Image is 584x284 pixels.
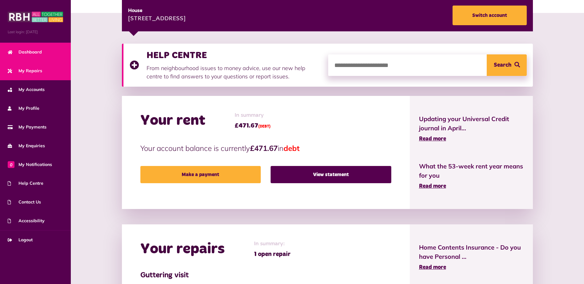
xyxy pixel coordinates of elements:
span: Updating your Universal Credit journal in April... [419,114,524,133]
span: Dashboard [8,49,42,55]
span: 1 open repair [254,250,291,259]
span: My Repairs [8,68,42,74]
span: Contact Us [8,199,41,205]
span: 0 [8,161,14,168]
span: My Accounts [8,86,45,93]
span: Read more [419,265,446,270]
div: [STREET_ADDRESS] [128,14,186,24]
span: In summary: [254,240,291,248]
span: Last login: [DATE] [8,29,63,35]
h3: Guttering visit [140,271,391,280]
span: (DEBT) [258,125,271,128]
a: What the 53-week rent year means for you Read more [419,162,524,191]
button: Search [487,54,527,76]
span: Accessibility [8,218,45,224]
strong: £471.67 [250,144,278,153]
h2: Your rent [140,112,205,130]
div: House [128,7,186,14]
a: View statement [271,166,391,183]
span: My Payments [8,124,46,130]
p: Your account balance is currently in [140,143,391,154]
span: What the 53-week rent year means for you [419,162,524,180]
span: £471.67 [235,121,271,130]
span: Help Centre [8,180,43,187]
span: Home Contents Insurance - Do you have Personal ... [419,243,524,261]
h3: HELP CENTRE [147,50,322,61]
span: debt [284,144,300,153]
a: Make a payment [140,166,261,183]
img: MyRBH [8,11,63,23]
span: My Notifications [8,161,52,168]
span: My Enquiries [8,143,45,149]
p: From neighbourhood issues to money advice, use our new help centre to find answers to your questi... [147,64,322,81]
a: Switch account [453,6,527,25]
h2: Your repairs [140,240,225,258]
span: Logout [8,237,33,243]
span: In summary [235,111,271,120]
span: Read more [419,183,446,189]
a: Home Contents Insurance - Do you have Personal ... Read more [419,243,524,272]
span: Read more [419,136,446,142]
span: My Profile [8,105,39,112]
a: Updating your Universal Credit journal in April... Read more [419,114,524,143]
span: Search [494,54,511,76]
